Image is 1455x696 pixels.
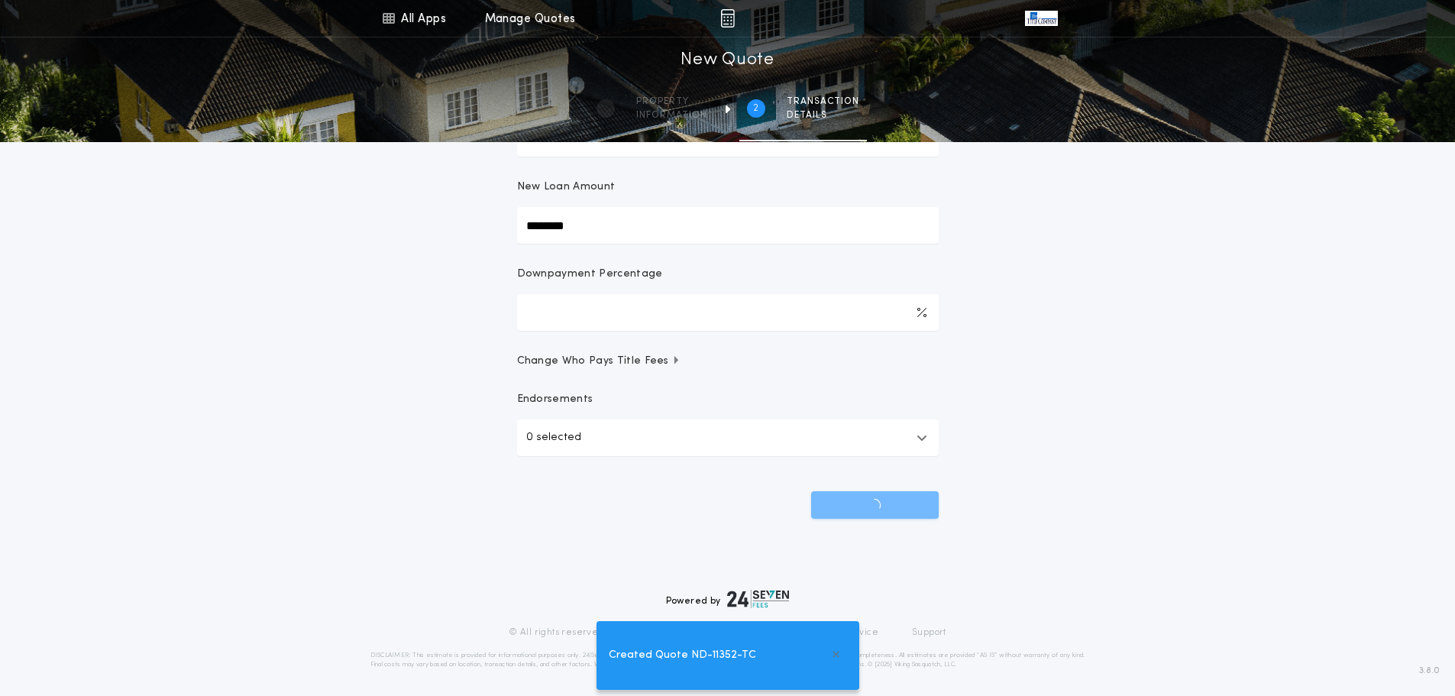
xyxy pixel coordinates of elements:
img: logo [727,590,790,608]
span: Created Quote ND-11352-TC [609,647,756,664]
p: 0 selected [526,429,581,447]
span: information [636,109,707,121]
input: New Loan Amount [517,207,939,244]
p: Endorsements [517,392,939,407]
img: vs-icon [1025,11,1057,26]
img: img [720,9,735,28]
span: Property [636,95,707,108]
h2: 2 [753,102,758,115]
span: Change Who Pays Title Fees [517,354,681,369]
button: 0 selected [517,419,939,456]
h1: New Quote [681,48,774,73]
div: Powered by [666,590,790,608]
span: details [787,109,859,121]
p: Downpayment Percentage [517,267,663,282]
input: Downpayment Percentage [517,294,939,331]
span: Transaction [787,95,859,108]
p: New Loan Amount [517,180,616,195]
button: Change Who Pays Title Fees [517,354,939,369]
